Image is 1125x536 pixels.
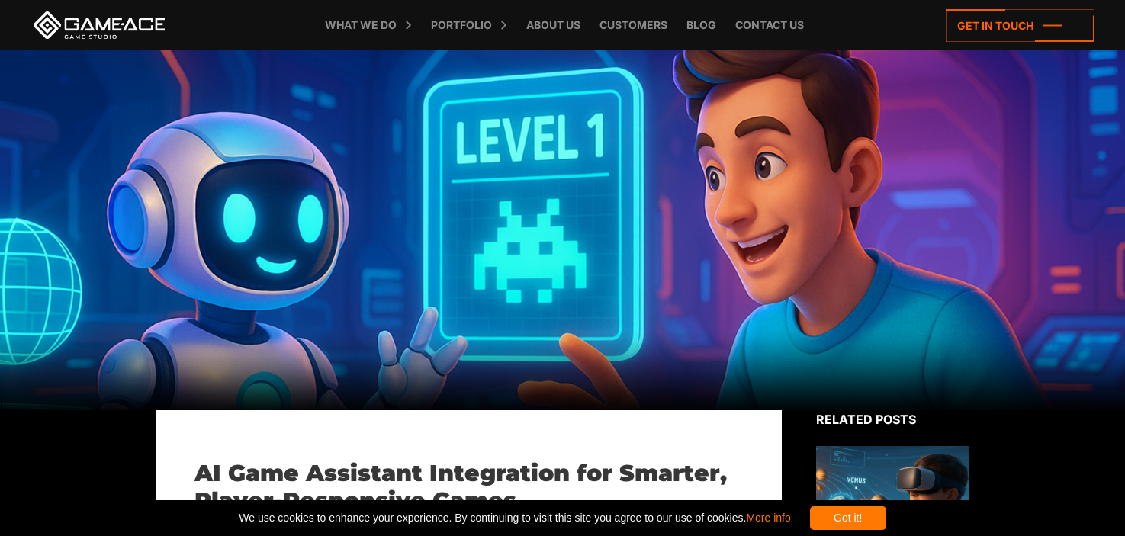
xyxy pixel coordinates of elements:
[810,506,886,530] div: Got it!
[946,9,1094,42] a: Get in touch
[239,506,790,530] span: We use cookies to enhance your experience. By continuing to visit this site you agree to our use ...
[194,460,744,515] h1: AI Game Assistant Integration for Smarter, Player-Responsive Games
[746,512,790,524] a: More info
[816,410,969,428] div: Related posts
